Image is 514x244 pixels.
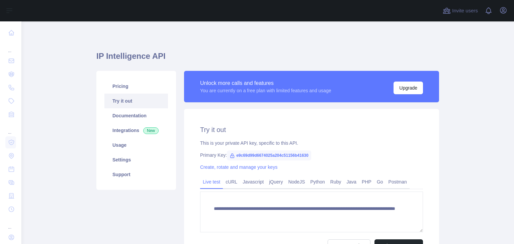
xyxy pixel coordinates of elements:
[5,217,16,230] div: ...
[104,167,168,182] a: Support
[285,176,308,187] a: NodeJS
[5,122,16,135] div: ...
[200,140,423,146] div: This is your private API key, specific to this API.
[104,79,168,94] a: Pricing
[104,138,168,152] a: Usage
[143,127,159,134] span: New
[200,176,223,187] a: Live test
[200,79,331,87] div: Unlock more calls and features
[344,176,359,187] a: Java
[200,87,331,94] div: You are currently on a free plan with limited features and usage
[240,176,266,187] a: Javascript
[308,176,328,187] a: Python
[227,150,311,160] span: e9c69d99d6674025a204c51156b41630
[386,176,410,187] a: Postman
[452,7,478,15] span: Invite users
[104,108,168,123] a: Documentation
[104,152,168,167] a: Settings
[200,125,423,134] h2: Try it out
[96,51,439,67] h1: IP Intelligence API
[200,152,423,158] div: Primary Key:
[104,94,168,108] a: Try it out
[223,176,240,187] a: cURL
[5,40,16,53] div: ...
[394,82,423,94] button: Upgrade
[266,176,285,187] a: jQuery
[200,164,277,170] a: Create, rotate and manage your keys
[374,176,386,187] a: Go
[104,123,168,138] a: Integrations New
[359,176,374,187] a: PHP
[441,5,479,16] button: Invite users
[328,176,344,187] a: Ruby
